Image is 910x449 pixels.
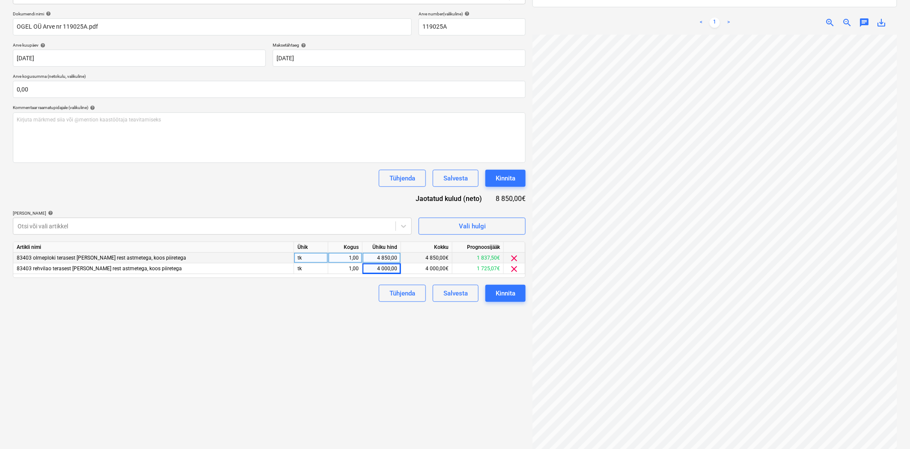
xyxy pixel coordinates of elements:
button: Tühjenda [379,285,426,302]
span: save_alt [877,18,887,28]
div: Arve kuupäev [13,42,266,48]
div: Salvesta [443,173,468,184]
div: Kinnita [496,288,515,299]
input: Arve kogusumma (netokulu, valikuline) [13,81,526,98]
span: 83403 rehvilao terasest trepp rest astmetega, koos piiretega [17,266,182,272]
input: Dokumendi nimi [13,18,412,35]
div: 1,00 [332,253,359,263]
input: Arve number [419,18,526,35]
input: Tähtaega pole määratud [273,50,526,67]
div: 8 850,00€ [496,194,526,204]
div: Ühiku hind [363,242,401,253]
span: help [46,210,53,216]
a: Previous page [696,18,706,28]
div: Jaotatud kulud (neto) [409,194,496,204]
div: tk [294,263,328,274]
span: help [463,11,470,16]
div: 4 000,00 [366,263,397,274]
span: chat [859,18,870,28]
div: Kommentaar raamatupidajale (valikuline) [13,105,526,110]
p: Arve kogusumma (netokulu, valikuline) [13,74,526,81]
button: Tühjenda [379,170,426,187]
div: 4 850,00 [366,253,397,263]
button: Salvesta [433,170,479,187]
div: 1 725,07€ [452,263,504,274]
input: Arve kuupäeva pole määratud. [13,50,266,67]
div: 1,00 [332,263,359,274]
div: Dokumendi nimi [13,11,412,17]
div: 4 000,00€ [401,263,452,274]
div: Kogus [328,242,363,253]
span: zoom_out [842,18,853,28]
div: Tühjenda [390,173,415,184]
div: Kokku [401,242,452,253]
span: clear [509,253,520,263]
div: Prognoosijääk [452,242,504,253]
div: Tühjenda [390,288,415,299]
button: Kinnita [485,285,526,302]
div: Artikli nimi [13,242,294,253]
span: clear [509,264,520,274]
a: Page 1 is your current page [710,18,720,28]
div: Arve number (valikuline) [419,11,526,17]
div: Vali hulgi [459,221,486,232]
button: Vali hulgi [419,218,526,235]
span: zoom_in [825,18,836,28]
div: Ühik [294,242,328,253]
button: Salvesta [433,285,479,302]
div: 4 850,00€ [401,253,452,263]
div: Salvesta [443,288,468,299]
a: Next page [723,18,734,28]
div: Maksetähtaeg [273,42,526,48]
span: help [299,43,306,48]
div: [PERSON_NAME] [13,210,412,216]
span: help [39,43,45,48]
div: tk [294,253,328,263]
span: help [44,11,51,16]
div: 1 837,50€ [452,253,504,263]
button: Kinnita [485,170,526,187]
span: help [88,105,95,110]
span: 83403 olmeploki terasest trepp rest astmetega, koos piiretega [17,255,186,261]
div: Kinnita [496,173,515,184]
